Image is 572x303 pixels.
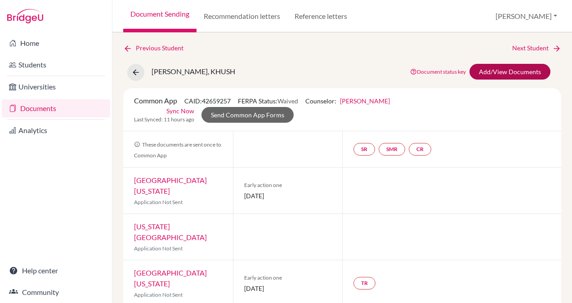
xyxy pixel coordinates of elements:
[244,284,332,293] span: [DATE]
[2,283,110,301] a: Community
[134,96,177,105] span: Common App
[409,143,431,156] a: CR
[134,199,183,205] span: Application Not Sent
[134,268,207,288] a: [GEOGRAPHIC_DATA][US_STATE]
[410,68,466,75] a: Document status key
[2,99,110,117] a: Documents
[134,291,183,298] span: Application Not Sent
[244,181,332,189] span: Early action one
[512,43,561,53] a: Next Student
[379,143,405,156] a: SMR
[184,97,231,105] span: CAID: 42659257
[2,56,110,74] a: Students
[238,97,298,105] span: FERPA Status:
[134,222,207,241] a: [US_STATE][GEOGRAPHIC_DATA]
[166,106,194,116] a: Sync Now
[277,97,298,105] span: Waived
[353,277,375,290] a: TR
[340,97,390,105] a: [PERSON_NAME]
[134,245,183,252] span: Application Not Sent
[305,97,390,105] span: Counselor:
[244,191,332,201] span: [DATE]
[2,121,110,139] a: Analytics
[134,141,221,159] span: These documents are sent once to Common App
[201,107,294,123] a: Send Common App Forms
[152,67,235,76] span: [PERSON_NAME], KHUSH
[469,64,550,80] a: Add/View Documents
[123,43,191,53] a: Previous Student
[2,34,110,52] a: Home
[134,116,194,124] span: Last Synced: 11 hours ago
[353,143,375,156] a: SR
[134,176,207,195] a: [GEOGRAPHIC_DATA][US_STATE]
[7,9,43,23] img: Bridge-U
[2,78,110,96] a: Universities
[2,262,110,280] a: Help center
[492,8,561,25] button: [PERSON_NAME]
[244,274,332,282] span: Early action one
